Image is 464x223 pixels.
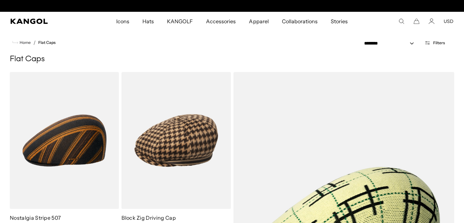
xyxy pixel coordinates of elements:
[165,3,300,9] div: Announcement
[420,40,449,46] button: Open filters
[136,12,160,31] a: Hats
[429,18,435,24] a: Account
[38,40,56,45] a: Flat Caps
[10,19,77,24] a: Kangol
[167,12,193,31] span: KANGOLF
[199,12,242,31] a: Accessories
[18,40,31,45] span: Home
[165,3,300,9] div: 1 of 2
[31,39,36,46] li: /
[249,12,269,31] span: Apparel
[331,12,348,31] span: Stories
[242,12,275,31] a: Apparel
[282,12,318,31] span: Collaborations
[275,12,324,31] a: Collaborations
[160,12,199,31] a: KANGOLF
[433,41,445,45] span: Filters
[165,3,300,9] slideshow-component: Announcement bar
[444,18,454,24] button: USD
[10,54,454,64] h1: Flat Caps
[324,12,354,31] a: Stories
[110,12,136,31] a: Icons
[121,214,176,221] a: Block Zig Driving Cap
[10,214,61,221] a: Nostalgia Stripe 507
[12,40,31,46] a: Home
[362,40,420,47] select: Sort by: Featured
[142,12,154,31] span: Hats
[414,18,419,24] button: Cart
[116,12,129,31] span: Icons
[10,72,119,209] img: Nostalgia Stripe 507
[121,72,231,209] img: Block Zig Driving Cap
[399,18,404,24] summary: Search here
[206,12,236,31] span: Accessories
